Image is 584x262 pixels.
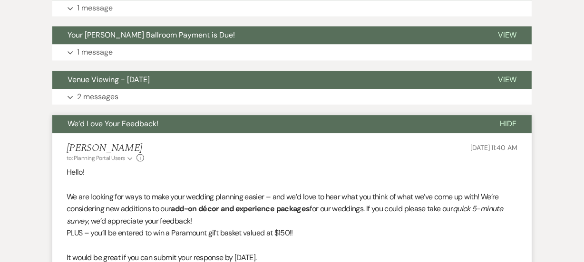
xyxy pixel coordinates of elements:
p: PLUS – you’ll be entered to win a Paramount gift basket valued at $150!! [67,227,517,239]
span: Hide [500,119,516,129]
span: View [498,30,516,40]
p: 1 message [77,2,113,14]
p: 2 messages [77,91,118,103]
button: View [483,71,532,89]
button: 2 messages [52,89,532,105]
p: 1 message [77,46,113,58]
span: Your [PERSON_NAME] Ballroom Payment is Due! [68,30,235,40]
span: We’d Love Your Feedback! [68,119,158,129]
button: 1 message [52,44,532,60]
button: We’d Love Your Feedback! [52,115,485,133]
span: [DATE] 11:40 AM [470,143,517,152]
strong: add-on décor and experience packages [171,204,310,214]
span: to: Planning Portal Users [67,154,125,162]
span: Venue Viewing - [DATE] [68,75,150,84]
p: We are looking for ways to make your wedding planning easier – and we’d love to hear what you thi... [67,191,517,227]
button: to: Planning Portal Users [67,154,134,162]
button: Hide [485,115,532,133]
em: quick 5-minute survey [67,204,503,226]
button: View [483,26,532,44]
button: Your [PERSON_NAME] Ballroom Payment is Due! [52,26,483,44]
p: Hello! [67,166,517,178]
span: View [498,75,516,84]
h5: [PERSON_NAME] [67,142,144,154]
button: Venue Viewing - [DATE] [52,71,483,89]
